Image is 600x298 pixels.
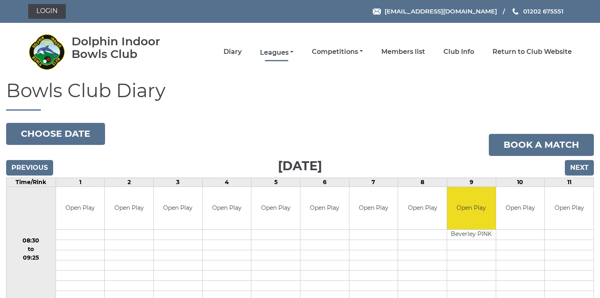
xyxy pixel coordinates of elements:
h1: Bowls Club Diary [6,80,594,111]
td: Open Play [545,187,593,230]
td: 1 [56,178,105,187]
td: Open Play [349,187,398,230]
td: 3 [154,178,203,187]
td: Beverley PINK [447,230,496,240]
td: Open Play [105,187,153,230]
a: Login [28,4,66,19]
td: 11 [545,178,594,187]
td: Open Play [496,187,545,230]
td: Open Play [203,187,251,230]
a: Members list [381,47,425,56]
a: Book a match [489,134,594,156]
td: Open Play [56,187,105,230]
a: Return to Club Website [493,47,572,56]
td: 6 [300,178,349,187]
img: Email [373,9,381,15]
td: Open Play [251,187,300,230]
div: Dolphin Indoor Bowls Club [72,35,184,60]
a: Leagues [260,48,293,57]
img: Dolphin Indoor Bowls Club [28,33,65,70]
td: Open Play [154,187,202,230]
a: Competitions [312,47,363,56]
td: Open Play [447,187,496,230]
td: 4 [202,178,251,187]
td: 5 [251,178,300,187]
td: 10 [496,178,545,187]
a: Club Info [443,47,474,56]
a: Diary [224,47,242,56]
td: 9 [447,178,496,187]
a: Phone us 01202 675551 [511,7,564,16]
td: 2 [105,178,154,187]
td: Open Play [300,187,349,230]
a: Email [EMAIL_ADDRESS][DOMAIN_NAME] [373,7,497,16]
td: Time/Rink [7,178,56,187]
td: Open Play [398,187,447,230]
span: [EMAIL_ADDRESS][DOMAIN_NAME] [385,7,497,15]
input: Previous [6,160,53,176]
span: 01202 675551 [523,7,564,15]
button: Choose date [6,123,105,145]
td: 8 [398,178,447,187]
img: Phone us [513,8,518,15]
input: Next [565,160,594,176]
td: 7 [349,178,398,187]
